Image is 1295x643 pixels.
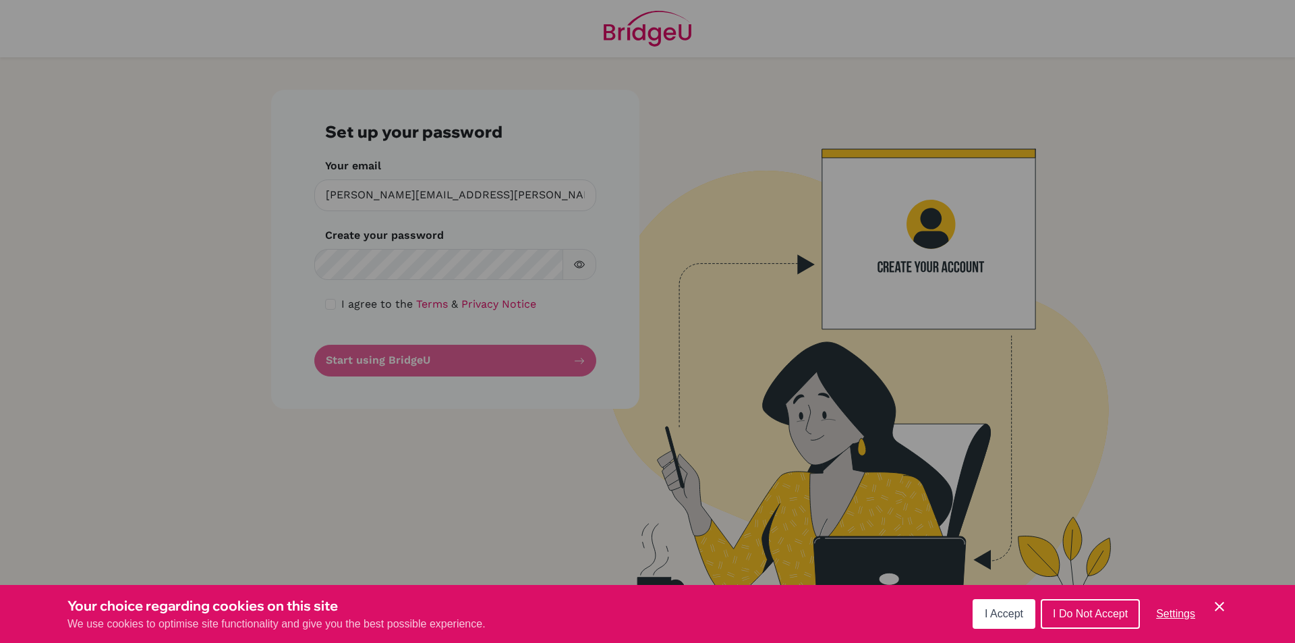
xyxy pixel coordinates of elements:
[1156,608,1195,619] span: Settings
[985,608,1023,619] span: I Accept
[1145,600,1206,627] button: Settings
[67,596,486,616] h3: Your choice regarding cookies on this site
[1053,608,1128,619] span: I Do Not Accept
[1041,599,1140,629] button: I Do Not Accept
[67,616,486,632] p: We use cookies to optimise site functionality and give you the best possible experience.
[1211,598,1228,615] button: Save and close
[973,599,1035,629] button: I Accept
